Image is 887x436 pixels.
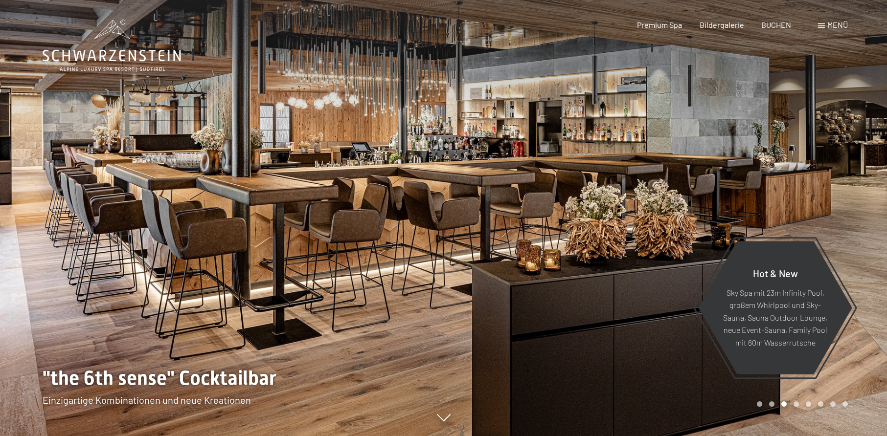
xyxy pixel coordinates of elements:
[769,401,774,407] div: Carousel Page 2
[842,401,848,407] div: Carousel Page 8
[794,401,799,407] div: Carousel Page 4
[722,286,828,349] p: Sky Spa mit 23m Infinity Pool, großem Whirlpool und Sky-Sauna, Sauna Outdoor Lounge, neue Event-S...
[637,20,682,29] a: Premium Spa
[761,20,791,29] a: BUCHEN
[698,240,853,375] a: Hot & New Sky Spa mit 23m Infinity Pool, großem Whirlpool und Sky-Sauna, Sauna Outdoor Lounge, ne...
[827,20,848,29] span: Menü
[753,267,798,279] span: Hot & New
[757,401,762,407] div: Carousel Page 1
[818,401,823,407] div: Carousel Page 6
[830,401,836,407] div: Carousel Page 7
[781,401,787,407] div: Carousel Page 3 (Current Slide)
[700,20,744,29] a: Bildergalerie
[806,401,811,407] div: Carousel Page 5
[753,401,848,407] div: Carousel Pagination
